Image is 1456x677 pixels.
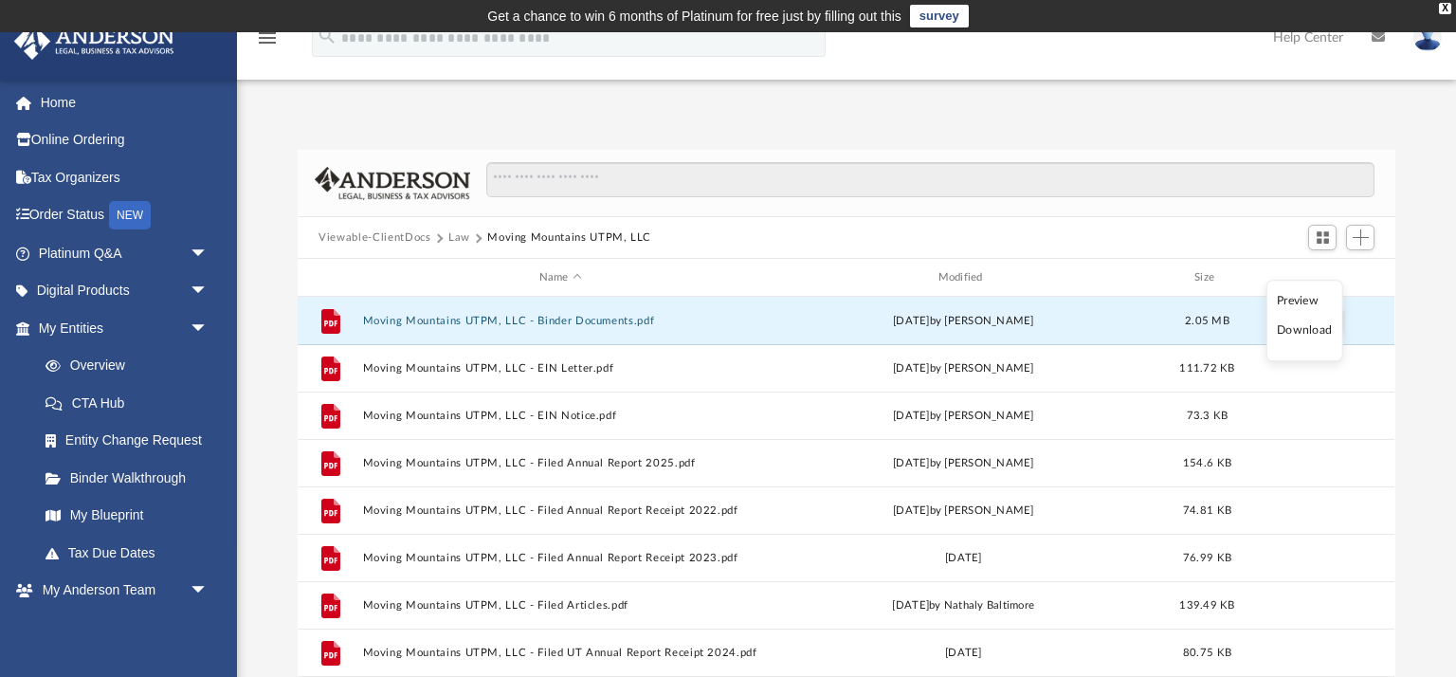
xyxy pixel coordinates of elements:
[910,5,969,27] a: survey
[27,459,237,497] a: Binder Walkthrough
[1183,553,1231,563] span: 76.99 KB
[256,27,279,49] i: menu
[766,408,1161,425] div: [DATE] by [PERSON_NAME]
[1183,505,1231,516] span: 74.81 KB
[363,457,758,469] button: Moving Mountains UTPM, LLC - Filed Annual Report 2025.pdf
[766,645,1161,662] div: [DATE]
[766,313,1161,330] div: [DATE] by [PERSON_NAME]
[13,83,237,121] a: Home
[363,315,758,327] button: Moving Mountains UTPM, LLC - Binder Documents.pdf
[362,269,757,286] div: Name
[487,229,651,247] button: Moving Mountains UTPM, LLC
[363,552,758,564] button: Moving Mountains UTPM, LLC - Filed Annual Report Receipt 2023.pdf
[1346,225,1374,251] button: Add
[1308,225,1337,251] button: Switch to Grid View
[486,162,1374,198] input: Search files and folders
[27,422,237,460] a: Entity Change Request
[1254,269,1387,286] div: id
[13,158,237,196] a: Tax Organizers
[27,497,227,535] a: My Blueprint
[27,384,237,422] a: CTA Hub
[766,503,1161,520] div: [DATE] by [PERSON_NAME]
[190,572,227,611] span: arrow_drop_down
[363,410,758,422] button: Moving Mountains UTPM, LLC - EIN Notice.pdf
[487,5,901,27] div: Get a chance to win 6 months of Platinum for free just by filling out this
[1183,458,1231,468] span: 154.6 KB
[1180,600,1235,611] span: 139.49 KB
[13,196,237,235] a: Order StatusNEW
[1439,3,1451,14] div: close
[190,272,227,311] span: arrow_drop_down
[1185,316,1229,326] span: 2.05 MB
[27,609,218,647] a: My Anderson Team
[190,234,227,273] span: arrow_drop_down
[766,269,1161,286] div: Modified
[318,229,430,247] button: Viewable-ClientDocs
[1187,411,1228,421] span: 73.3 KB
[306,269,354,286] div: id
[13,309,237,347] a: My Entitiesarrow_drop_down
[448,229,470,247] button: Law
[1183,648,1231,658] span: 80.75 KB
[1277,321,1332,341] li: Download
[363,599,758,612] button: Moving Mountains UTPM, LLC - Filed Articles.pdf
[1266,281,1343,362] ul: More options
[1180,363,1235,374] span: 111.72 KB
[317,26,337,46] i: search
[363,647,758,659] button: Moving Mountains UTPM, LLC - Filed UT Annual Report Receipt 2024.pdf
[13,234,237,272] a: Platinum Q&Aarrow_drop_down
[27,347,237,385] a: Overview
[256,36,279,49] a: menu
[190,309,227,348] span: arrow_drop_down
[9,23,180,60] img: Anderson Advisors Platinum Portal
[1170,269,1246,286] div: Size
[363,362,758,375] button: Moving Mountains UTPM, LLC - EIN Letter.pdf
[766,550,1161,567] div: [DATE]
[766,360,1161,377] div: [DATE] by [PERSON_NAME]
[109,201,151,229] div: NEW
[1413,24,1442,51] img: User Pic
[13,572,227,610] a: My Anderson Teamarrow_drop_down
[363,504,758,517] button: Moving Mountains UTPM, LLC - Filed Annual Report Receipt 2022.pdf
[1277,291,1332,311] li: Preview
[766,597,1161,614] div: [DATE] by Nathaly Baltimore
[766,455,1161,472] div: [DATE] by [PERSON_NAME]
[13,272,237,310] a: Digital Productsarrow_drop_down
[13,121,237,159] a: Online Ordering
[27,534,237,572] a: Tax Due Dates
